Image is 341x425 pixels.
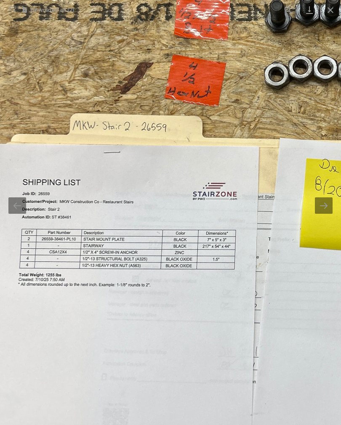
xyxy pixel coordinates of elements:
button: Download all (2) [23,7,74,13]
button: Next slide [315,197,333,214]
span: 1 [8,5,11,12]
span: 2 [13,5,16,12]
button: Previous slide [8,197,26,214]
